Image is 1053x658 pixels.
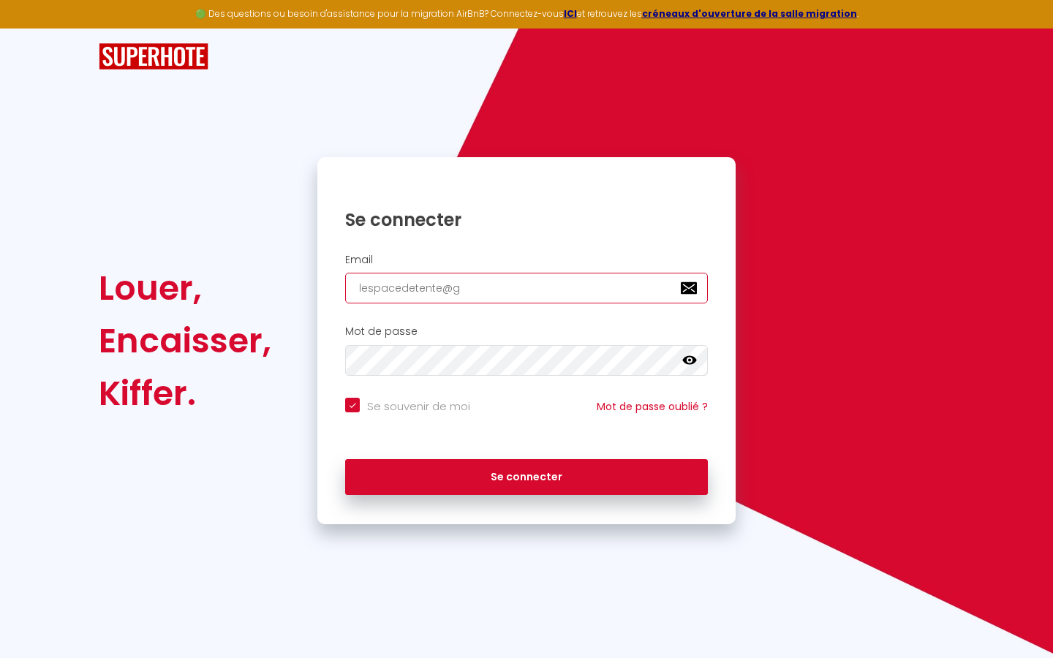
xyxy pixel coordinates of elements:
[345,208,708,231] h1: Se connecter
[345,459,708,496] button: Se connecter
[642,7,857,20] a: créneaux d'ouverture de la salle migration
[99,262,271,314] div: Louer,
[345,273,708,303] input: Ton Email
[99,314,271,367] div: Encaisser,
[99,367,271,420] div: Kiffer.
[12,6,56,50] button: Ouvrir le widget de chat LiveChat
[99,43,208,70] img: SuperHote logo
[564,7,577,20] a: ICI
[345,325,708,338] h2: Mot de passe
[345,254,708,266] h2: Email
[597,399,708,414] a: Mot de passe oublié ?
